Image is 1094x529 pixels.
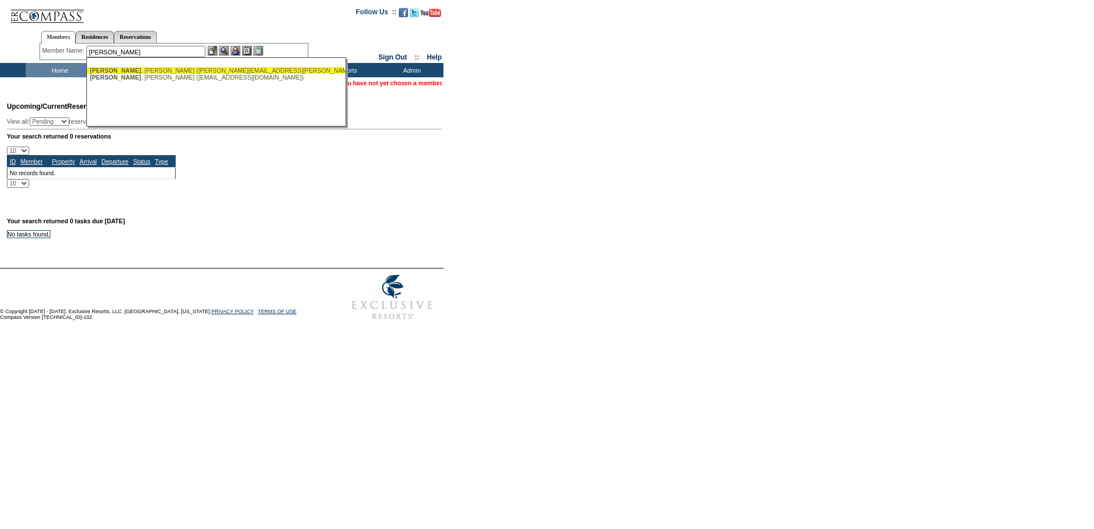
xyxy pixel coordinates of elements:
img: b_calculator.gif [253,46,263,56]
div: Your search returned 0 tasks due [DATE] [7,218,445,230]
a: Member [21,158,43,165]
a: Type [155,158,168,165]
a: Follow us on Twitter [410,11,419,18]
span: [PERSON_NAME] [90,67,141,74]
a: Arrival [80,158,97,165]
a: Departure [101,158,128,165]
td: Admin [378,63,443,77]
img: Impersonate [231,46,240,56]
img: Subscribe to our YouTube Channel [421,9,441,17]
a: Status [133,158,150,165]
img: View [219,46,229,56]
a: Reservations [114,31,157,43]
span: :: [415,53,419,61]
div: View all: reservations owned by: [7,117,291,126]
img: Exclusive Resorts [341,269,443,326]
a: TERMS OF USE [258,309,297,314]
a: Residences [76,31,114,43]
td: Home [26,63,92,77]
a: ID [10,158,16,165]
td: No tasks found. [7,230,50,238]
a: Become our fan on Facebook [399,11,408,18]
span: Upcoming/Current [7,102,67,110]
a: Subscribe to our YouTube Channel [421,11,441,18]
td: No records found. [7,167,176,179]
div: , [PERSON_NAME] ([EMAIL_ADDRESS][DOMAIN_NAME]) [90,74,342,81]
a: Members [41,31,76,44]
img: Become our fan on Facebook [399,8,408,17]
span: Reservations [7,102,110,110]
div: , [PERSON_NAME] ([PERSON_NAME][EMAIL_ADDRESS][PERSON_NAME][DOMAIN_NAME]) [90,67,342,74]
div: Member Name: [42,46,86,56]
td: Follow Us :: [356,7,397,21]
a: Sign Out [378,53,407,61]
a: PRIVACY POLICY [211,309,253,314]
a: Property [52,158,75,165]
span: [PERSON_NAME] [90,74,141,81]
div: Your search returned 0 reservations [7,133,442,140]
img: Reservations [242,46,252,56]
img: b_edit.gif [208,46,217,56]
img: Follow us on Twitter [410,8,419,17]
a: Help [427,53,442,61]
span: You have not yet chosen a member. [340,80,443,86]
